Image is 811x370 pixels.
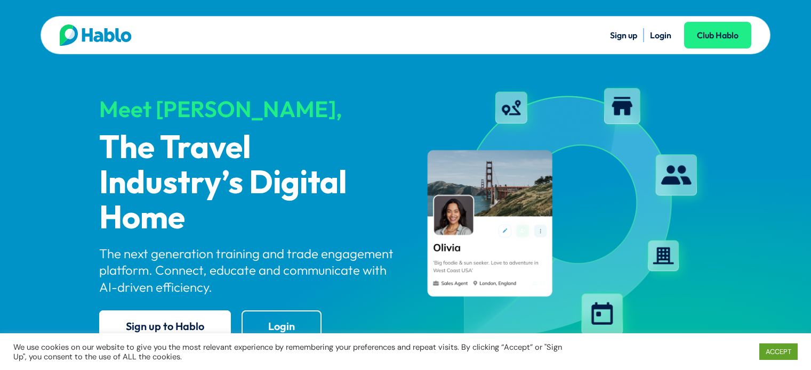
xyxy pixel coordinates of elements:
p: The next generation training and trade engagement platform. Connect, educate and communicate with... [99,245,397,295]
a: Sign up [610,30,637,40]
a: ACCEPT [759,343,798,360]
a: Login [242,310,322,342]
img: hablo-profile-image [415,79,712,351]
a: Club Hablo [684,22,751,48]
img: Hablo logo main 2 [60,24,132,46]
a: Login [650,30,671,40]
p: The Travel Industry’s Digital Home [99,131,397,236]
div: Meet [PERSON_NAME], [99,97,397,121]
a: Sign up to Hablo [99,310,231,342]
div: We use cookies on our website to give you the most relevant experience by remembering your prefer... [13,342,563,361]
